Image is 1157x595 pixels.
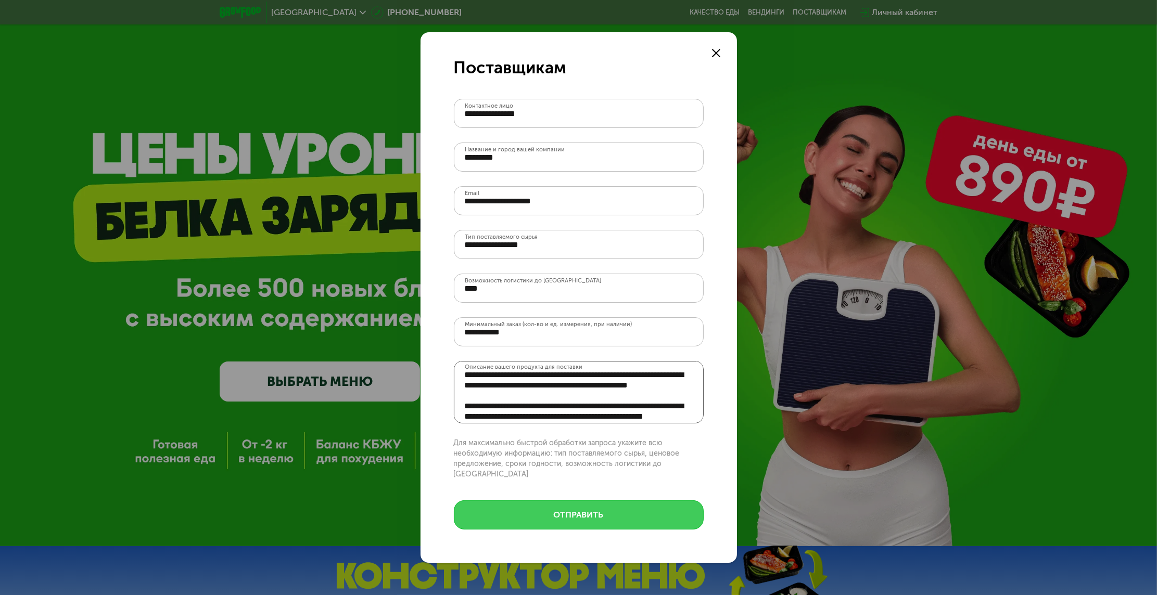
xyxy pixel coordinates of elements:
[465,234,538,240] label: Тип поставляемого сырья
[465,147,565,152] label: Название и город вашей компании
[454,438,704,480] p: Для максимально быстрой обработки запроса укажите всю необходимую информацию: тип поставляемого с...
[465,278,602,283] label: Возможность логистики до [GEOGRAPHIC_DATA]
[465,103,514,109] label: Контактное лицо
[454,500,704,529] button: отправить
[454,57,704,78] div: Поставщикам
[465,190,480,196] label: Email
[465,321,632,327] label: Минимальный заказ (кол-во и ед. измерения, при наличии)
[465,362,583,372] label: Описание вашего продукта для поставки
